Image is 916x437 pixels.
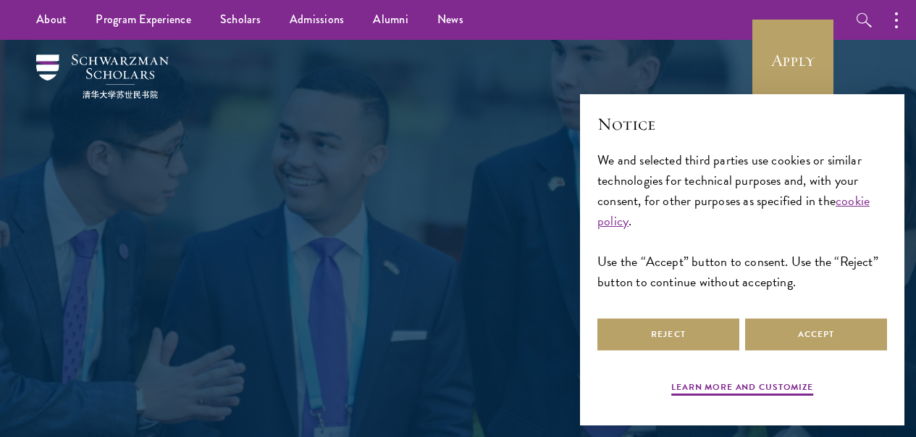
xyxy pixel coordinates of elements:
[597,150,887,293] div: We and selected third parties use cookies or similar technologies for technical purposes and, wit...
[745,318,887,351] button: Accept
[597,112,887,136] h2: Notice
[671,380,813,398] button: Learn more and customize
[36,54,169,99] img: Schwarzman Scholars
[597,191,870,230] a: cookie policy
[597,318,739,351] button: Reject
[752,20,833,101] a: Apply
